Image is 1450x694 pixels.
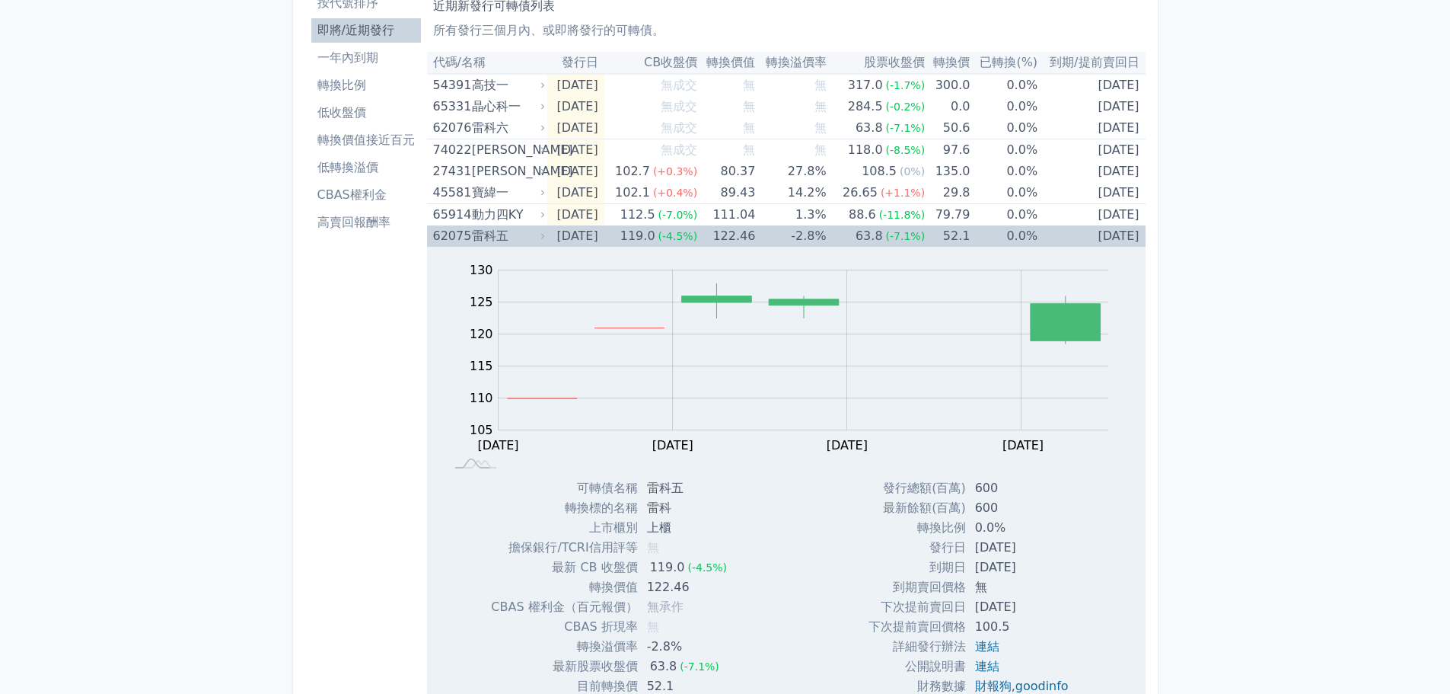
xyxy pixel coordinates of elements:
[433,182,468,203] div: 45581
[311,131,421,149] li: 轉換價值接近百元
[970,139,1037,162] td: 0.0%
[653,187,697,199] span: (+0.4%)
[491,657,637,676] td: 最新股票收盤價
[491,558,637,577] td: 最新 CB 收盤價
[680,660,719,673] span: (-7.1%)
[868,478,966,498] td: 發行總額(百萬)
[433,161,468,182] div: 27431
[638,518,739,538] td: 上櫃
[433,204,468,225] div: 65914
[827,52,925,74] th: 股票收盤價
[311,186,421,204] li: CBAS權利金
[970,182,1037,204] td: 0.0%
[427,52,548,74] th: 代碼/名稱
[311,183,421,207] a: CBAS權利金
[661,78,697,92] span: 無成交
[755,161,826,182] td: 27.8%
[697,225,755,247] td: 122.46
[433,21,1139,40] p: 所有發行三個月內、或即將發行的可轉債。
[1037,117,1145,139] td: [DATE]
[966,498,1081,518] td: 600
[868,657,966,676] td: 公開說明書
[612,182,653,203] div: 102.1
[975,639,999,654] a: 連結
[868,577,966,597] td: 到期賣回價格
[491,597,637,617] td: CBAS 權利金（百元報價）
[814,99,827,114] span: 無
[840,182,881,203] div: 26.65
[845,96,886,117] div: 284.5
[638,498,739,518] td: 雷科
[647,600,684,614] span: 無承作
[975,679,1012,693] a: 財報狗
[311,104,421,122] li: 低收盤價
[881,187,925,199] span: (+1.1%)
[433,96,468,117] div: 65331
[966,518,1081,538] td: 0.0%
[814,142,827,157] span: 無
[1037,204,1145,226] td: [DATE]
[814,120,827,135] span: 無
[617,204,658,225] div: 112.5
[868,617,966,637] td: 下次提前賣回價格
[966,577,1081,597] td: 無
[547,117,604,139] td: [DATE]
[472,139,542,161] div: [PERSON_NAME]
[491,478,637,498] td: 可轉債名稱
[638,478,739,498] td: 雷科五
[755,225,826,247] td: -2.8%
[433,75,468,96] div: 54391
[925,139,970,162] td: 97.6
[852,117,886,139] div: 63.8
[925,52,970,74] th: 轉換價
[687,561,727,574] span: (-4.5%)
[433,117,468,139] div: 62076
[638,637,739,657] td: -2.8%
[311,76,421,94] li: 轉換比例
[1037,52,1145,74] th: 到期/提前賣回日
[311,158,421,177] li: 低轉換溢價
[612,161,653,182] div: 102.7
[472,161,542,182] div: [PERSON_NAME]
[547,74,604,96] td: [DATE]
[491,498,637,518] td: 轉換標的名稱
[900,165,925,177] span: (0%)
[604,52,697,74] th: CB收盤價
[925,204,970,226] td: 79.79
[966,538,1081,558] td: [DATE]
[647,558,688,577] div: 119.0
[491,518,637,538] td: 上市櫃別
[491,617,637,637] td: CBAS 折現率
[311,73,421,98] a: 轉換比例
[470,391,493,405] tspan: 110
[879,209,925,221] span: (-11.8%)
[311,128,421,152] a: 轉換價值接近百元
[755,182,826,204] td: 14.2%
[658,230,698,242] span: (-4.5%)
[868,498,966,518] td: 最新餘額(百萬)
[547,182,604,204] td: [DATE]
[970,74,1037,96] td: 0.0%
[661,99,697,114] span: 無成交
[755,204,826,226] td: 1.3%
[868,518,966,538] td: 轉換比例
[647,657,680,676] div: 63.8
[491,637,637,657] td: 轉換溢價率
[827,438,868,453] tspan: [DATE]
[311,213,421,232] li: 高賣回報酬率
[311,49,421,67] li: 一年內到期
[547,204,604,226] td: [DATE]
[462,263,1132,453] g: Chart
[975,659,999,673] a: 連結
[966,478,1081,498] td: 600
[617,225,658,247] div: 119.0
[472,204,542,225] div: 動力四KY
[491,538,637,558] td: 擔保銀行/TCRI信用評等
[925,96,970,117] td: 0.0
[658,209,698,221] span: (-7.0%)
[966,617,1081,637] td: 100.5
[925,182,970,204] td: 29.8
[638,577,739,597] td: 122.46
[925,74,970,96] td: 300.0
[966,597,1081,617] td: [DATE]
